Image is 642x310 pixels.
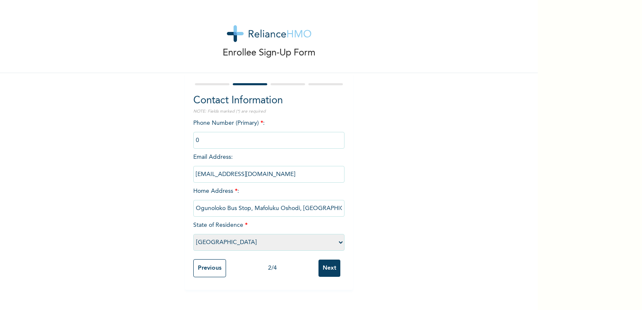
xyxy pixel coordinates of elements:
[193,222,345,245] span: State of Residence
[193,132,345,149] input: Enter Primary Phone Number
[193,200,345,217] input: Enter home address
[193,259,226,277] input: Previous
[318,260,340,277] input: Next
[193,188,345,211] span: Home Address :
[223,46,316,60] p: Enrollee Sign-Up Form
[226,264,318,273] div: 2 / 4
[193,154,345,177] span: Email Address :
[193,166,345,183] input: Enter email Address
[193,108,345,115] p: NOTE: Fields marked (*) are required
[193,93,345,108] h2: Contact Information
[193,120,345,143] span: Phone Number (Primary) :
[227,25,311,42] img: logo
